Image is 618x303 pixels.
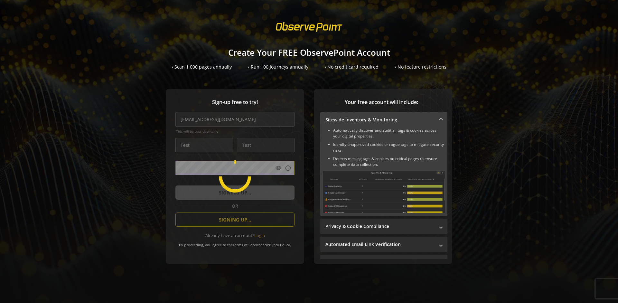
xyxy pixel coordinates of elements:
div: • Run 100 Journeys annually [248,64,308,70]
a: Terms of Service [233,242,260,247]
mat-panel-title: Privacy & Cookie Compliance [325,223,435,230]
mat-expansion-panel-header: Automated Email Link Verification [320,237,447,252]
span: Sign-up free to try! [175,99,295,106]
li: Detects missing tags & cookies on critical pages to ensure complete data collection. [333,156,445,167]
img: Sitewide Inventory & Monitoring [323,171,445,213]
a: Privacy Policy [267,242,290,247]
div: Sitewide Inventory & Monitoring [320,128,447,216]
div: By proceeding, you agree to the and . [175,238,295,247]
div: • No credit card required [324,64,379,70]
mat-expansion-panel-header: Sitewide Inventory & Monitoring [320,112,447,128]
mat-expansion-panel-header: Performance Monitoring with Web Vitals [320,255,447,270]
div: • Scan 1,000 pages annually [172,64,232,70]
span: Your free account will include: [320,99,443,106]
div: • No feature restrictions [395,64,446,70]
li: Automatically discover and audit all tags & cookies across your digital properties. [333,128,445,139]
li: Identify unapproved cookies or rogue tags to mitigate security risks. [333,142,445,153]
mat-panel-title: Automated Email Link Verification [325,241,435,248]
mat-expansion-panel-header: Privacy & Cookie Compliance [320,219,447,234]
mat-panel-title: Sitewide Inventory & Monitoring [325,117,435,123]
